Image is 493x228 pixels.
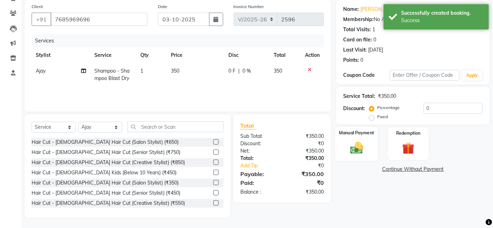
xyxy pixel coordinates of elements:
[372,26,375,33] div: 1
[343,56,359,64] div: Points:
[242,67,251,75] span: 0 %
[282,170,329,178] div: ₹350.00
[32,13,51,26] button: +91
[90,47,136,63] th: Service
[377,114,388,120] label: Fixed
[32,189,180,197] div: Hair Cut - [DEMOGRAPHIC_DATA] Hair Cut (Senior Stylist) (₹450)
[282,133,329,140] div: ₹350.00
[269,47,301,63] th: Total
[343,6,359,13] div: Name:
[235,155,282,162] div: Total:
[282,155,329,162] div: ₹350.00
[32,4,43,10] label: Client
[240,122,257,129] span: Total
[235,188,282,196] div: Balance :
[94,68,129,81] span: Shampoo - Shampoo Blast Dry
[346,140,367,155] img: _cash.svg
[228,67,235,75] span: 0 F
[32,200,185,207] div: Hair Cut - [DEMOGRAPHIC_DATA] Hair Cut (Creative Stylist) (₹550)
[378,93,396,100] div: ₹350.00
[396,130,420,136] label: Redemption
[339,129,374,136] label: Manual Payment
[32,179,179,187] div: Hair Cut - [DEMOGRAPHIC_DATA] Hair Cut (Salon Stylist) (₹350)
[282,147,329,155] div: ₹350.00
[343,16,374,23] div: Membership:
[401,9,484,17] div: Successfully created booking.
[235,162,290,169] a: Add Tip
[51,13,147,26] input: Search by Name/Mobile/Email/Code
[36,68,46,74] span: Ajay
[32,159,185,166] div: Hair Cut - [DEMOGRAPHIC_DATA] Hair Cut (Creative Stylist) (₹850)
[282,179,329,187] div: ₹0
[343,26,371,33] div: Total Visits:
[136,47,167,63] th: Qty
[343,16,482,23] div: No Active Membership
[234,4,264,10] label: Invoice Number
[32,149,180,156] div: Hair Cut - [DEMOGRAPHIC_DATA] Hair Cut (Senior Stylist) (₹750)
[171,68,179,74] span: 350
[274,68,282,74] span: 350
[235,133,282,140] div: Sub Total:
[282,140,329,147] div: ₹0
[282,188,329,196] div: ₹350.00
[167,47,224,63] th: Price
[224,47,269,63] th: Disc
[360,56,363,64] div: 0
[373,36,376,43] div: 0
[377,105,400,111] label: Percentage
[360,6,400,13] a: [PERSON_NAME]
[343,36,372,43] div: Card on file:
[343,105,365,112] div: Discount:
[290,162,329,169] div: ₹0
[390,70,459,81] input: Enter Offer / Coupon Code
[235,147,282,155] div: Net:
[32,34,329,47] div: Services
[32,47,90,63] th: Stylist
[343,93,375,100] div: Service Total:
[343,72,389,79] div: Coupon Code
[158,4,167,10] label: Date
[343,46,367,54] div: Last Visit:
[127,121,224,132] input: Search or Scan
[235,170,282,178] div: Payable:
[32,139,179,146] div: Hair Cut - [DEMOGRAPHIC_DATA] Hair Cut (Salon Stylist) (₹650)
[462,70,482,81] button: Apply
[338,166,488,173] a: Continue Without Payment
[398,141,418,156] img: _gift.svg
[238,67,240,75] span: |
[368,46,383,54] div: [DATE]
[301,47,324,63] th: Action
[140,68,143,74] span: 1
[401,17,484,24] div: Success
[32,169,176,176] div: Hair Cut - [DEMOGRAPHIC_DATA] Kids (Below 10 Years) (₹450)
[235,179,282,187] div: Paid:
[235,140,282,147] div: Discount:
